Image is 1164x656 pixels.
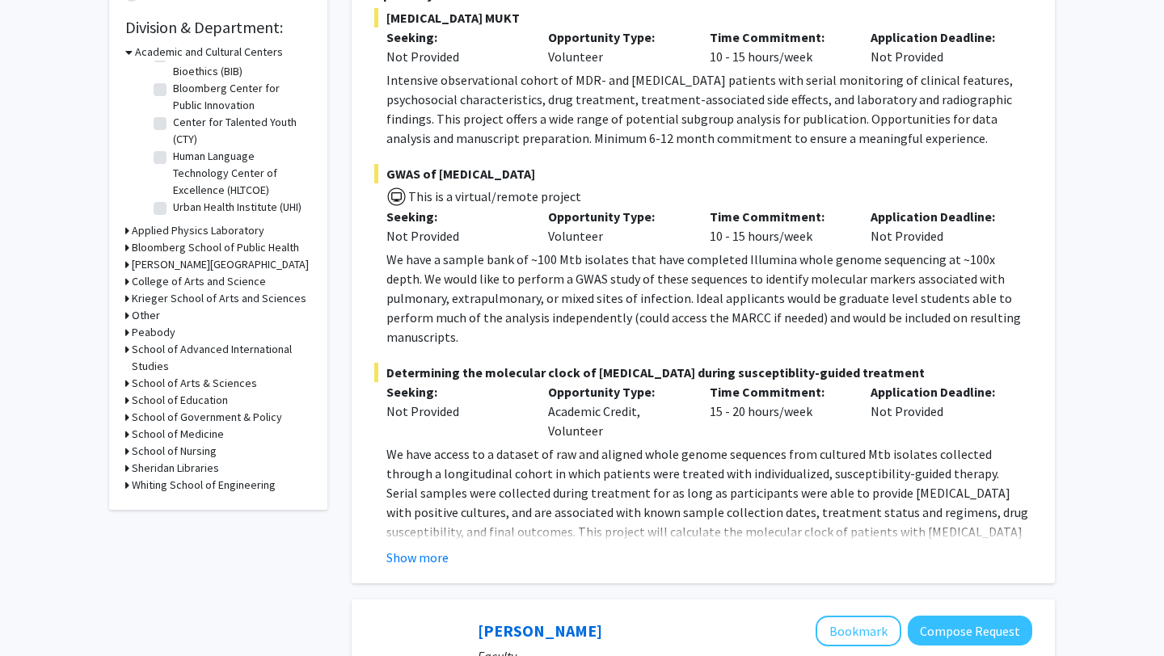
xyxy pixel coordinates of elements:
[132,273,266,290] h3: College of Arts and Science
[173,199,302,216] label: Urban Health Institute (UHI)
[132,324,175,341] h3: Peabody
[132,477,276,494] h3: Whiting School of Engineering
[386,207,524,226] p: Seeking:
[125,18,311,37] h2: Division & Department:
[871,207,1008,226] p: Application Deadline:
[386,27,524,47] p: Seeking:
[132,409,282,426] h3: School of Government & Policy
[536,27,698,66] div: Volunteer
[548,27,685,47] p: Opportunity Type:
[132,426,224,443] h3: School of Medicine
[710,27,847,47] p: Time Commitment:
[386,226,524,246] div: Not Provided
[173,46,307,80] label: Berman Institute of Bioethics (BIB)
[374,164,1032,183] span: GWAS of [MEDICAL_DATA]
[173,80,307,114] label: Bloomberg Center for Public Innovation
[698,207,859,246] div: 10 - 15 hours/week
[710,382,847,402] p: Time Commitment:
[386,402,524,421] div: Not Provided
[536,207,698,246] div: Volunteer
[132,460,219,477] h3: Sheridan Libraries
[908,616,1032,645] button: Compose Request to John Edison
[132,443,217,460] h3: School of Nursing
[12,583,69,644] iframe: Chat
[548,207,685,226] p: Opportunity Type:
[698,27,859,66] div: 10 - 15 hours/week
[386,250,1032,347] p: We have a sample bank of ~100 Mtb isolates that have completed Illumina whole genome sequencing a...
[858,27,1020,66] div: Not Provided
[386,444,1032,619] p: We have access to a dataset of raw and aligned whole genome sequences from cultured Mtb isolates ...
[871,382,1008,402] p: Application Deadline:
[132,341,311,375] h3: School of Advanced International Studies
[135,44,283,61] h3: Academic and Cultural Centers
[132,222,264,239] h3: Applied Physics Laboratory
[548,382,685,402] p: Opportunity Type:
[478,620,602,641] a: [PERSON_NAME]
[374,363,1032,382] span: Determining the molecular clock of [MEDICAL_DATA] during susceptiblity-guided treatment
[173,148,307,199] label: Human Language Technology Center of Excellence (HLTCOE)
[386,70,1032,148] p: Intensive observational cohort of MDR- and [MEDICAL_DATA] patients with serial monitoring of clin...
[536,382,698,440] div: Academic Credit, Volunteer
[871,27,1008,47] p: Application Deadline:
[132,239,299,256] h3: Bloomberg School of Public Health
[710,207,847,226] p: Time Commitment:
[858,207,1020,246] div: Not Provided
[132,375,257,392] h3: School of Arts & Sciences
[407,188,581,204] span: This is a virtual/remote project
[132,392,228,409] h3: School of Education
[132,256,309,273] h3: [PERSON_NAME][GEOGRAPHIC_DATA]
[173,114,307,148] label: Center for Talented Youth (CTY)
[386,548,449,567] button: Show more
[386,47,524,66] div: Not Provided
[374,8,1032,27] span: [MEDICAL_DATA] MUKT
[858,382,1020,440] div: Not Provided
[816,616,901,646] button: Add John Edison to Bookmarks
[132,307,160,324] h3: Other
[698,382,859,440] div: 15 - 20 hours/week
[386,382,524,402] p: Seeking:
[132,290,306,307] h3: Krieger School of Arts and Sciences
